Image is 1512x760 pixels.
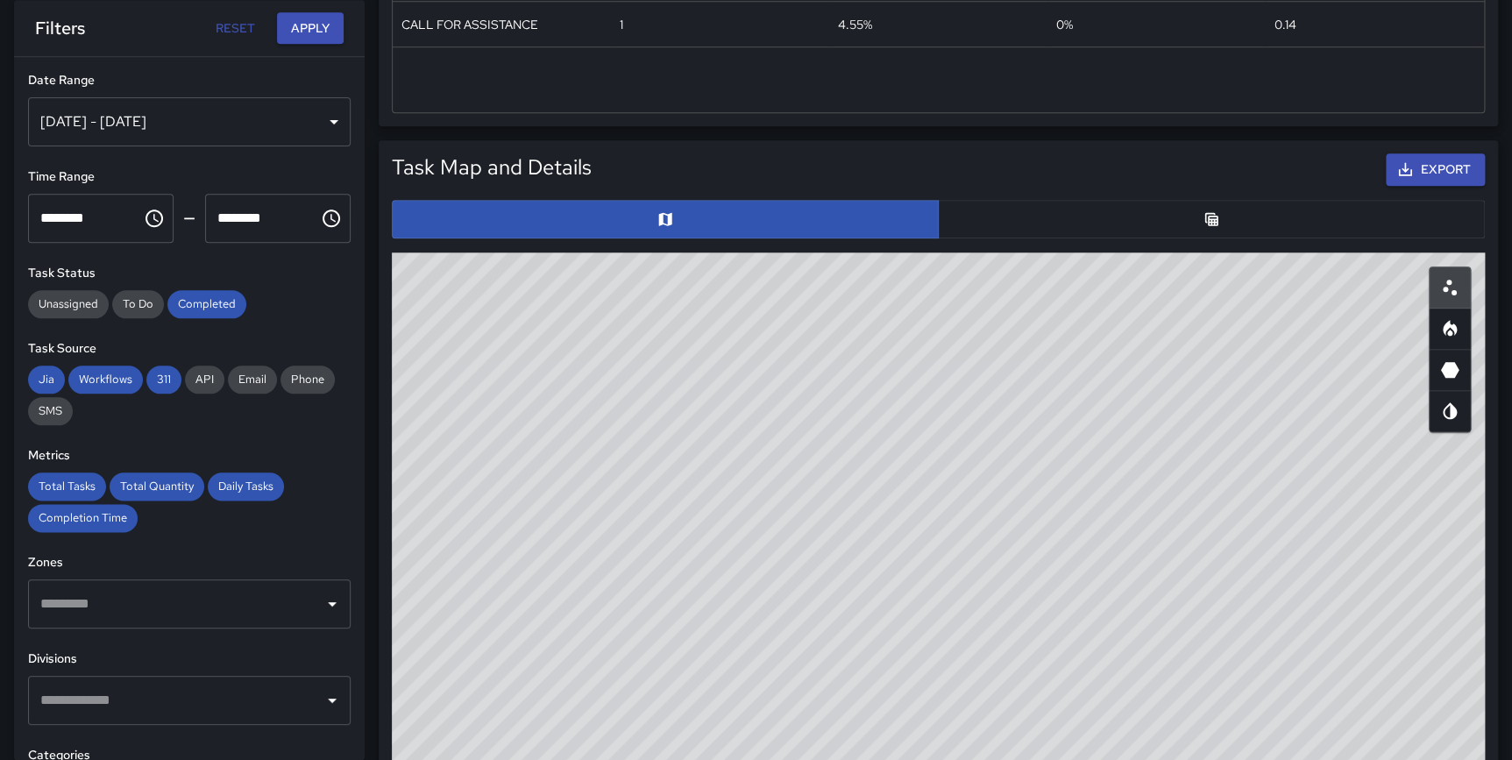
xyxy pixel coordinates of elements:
button: 3D Heatmap [1429,349,1471,391]
div: Workflows [68,366,143,394]
span: Daily Tasks [208,479,284,494]
button: Reset [207,12,263,45]
h6: Metrics [28,446,351,465]
span: Workflows [68,372,143,387]
div: Unassigned [28,290,109,318]
svg: Map Style [1439,401,1460,422]
div: 4.55% [838,16,872,33]
div: Total Tasks [28,472,106,501]
svg: Map [657,210,674,228]
div: [DATE] - [DATE] [28,97,351,146]
span: Completion Time [28,510,138,525]
span: Email [228,372,277,387]
div: 311 [146,366,181,394]
span: SMS [28,403,73,418]
div: SMS [28,397,73,425]
span: Phone [280,372,335,387]
button: Export [1386,153,1485,186]
button: Open [320,592,344,616]
svg: 3D Heatmap [1439,359,1460,380]
button: Choose time, selected time is 12:00 AM [137,201,172,236]
div: API [185,366,224,394]
div: Completed [167,290,246,318]
div: Daily Tasks [208,472,284,501]
h6: Divisions [28,650,351,669]
h6: Zones [28,553,351,572]
div: Phone [280,366,335,394]
div: Email [228,366,277,394]
button: Heatmap [1429,308,1471,350]
div: To Do [112,290,164,318]
h6: Time Range [28,167,351,187]
h6: Task Status [28,264,351,283]
span: 311 [146,372,181,387]
h6: Task Source [28,339,351,359]
div: 1 [620,16,623,33]
svg: Heatmap [1439,318,1460,339]
h6: Filters [35,14,85,42]
svg: Scatterplot [1439,277,1460,298]
button: Apply [277,12,344,45]
svg: Table [1203,210,1220,228]
button: Map Style [1429,390,1471,432]
button: Choose time, selected time is 11:59 PM [314,201,349,236]
span: Total Quantity [110,479,204,494]
div: Completion Time [28,504,138,532]
div: 0.14 [1274,16,1296,33]
span: API [185,372,224,387]
span: Unassigned [28,296,109,311]
span: Total Tasks [28,479,106,494]
button: Scatterplot [1429,266,1471,309]
h6: Date Range [28,71,351,90]
button: Open [320,688,344,713]
button: Table [938,200,1485,238]
div: Total Quantity [110,472,204,501]
span: To Do [112,296,164,311]
div: CALL FOR ASSISTANCE [401,16,538,33]
span: Completed [167,296,246,311]
span: 0 % [1056,16,1073,33]
button: Map [392,200,939,238]
h5: Task Map and Details [392,153,592,181]
div: Jia [28,366,65,394]
span: Jia [28,372,65,387]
